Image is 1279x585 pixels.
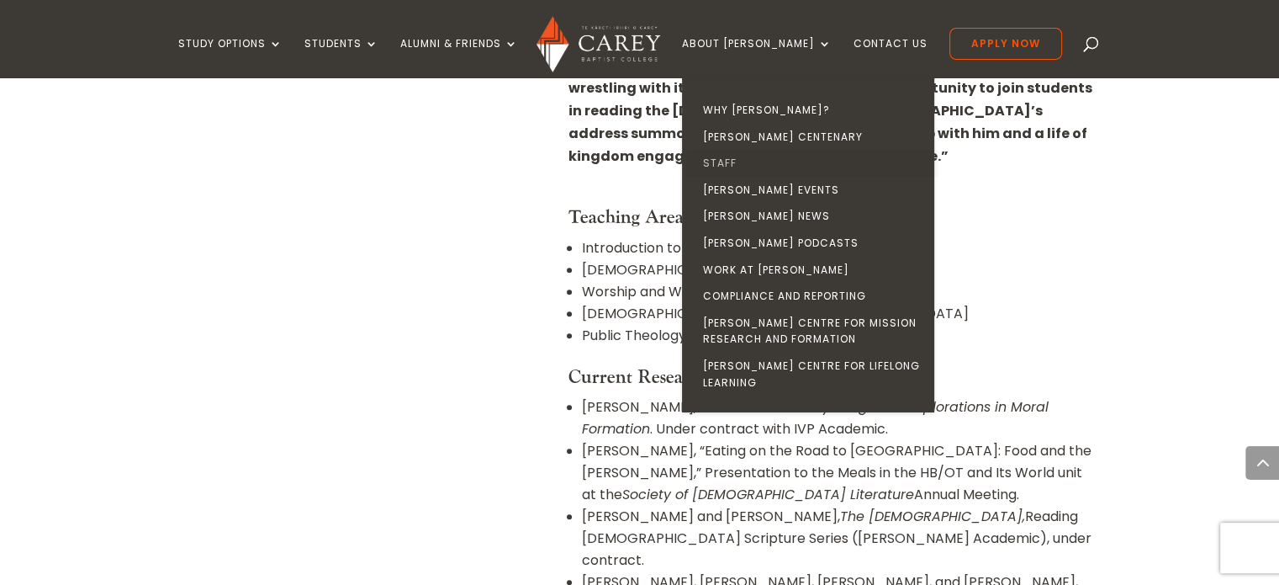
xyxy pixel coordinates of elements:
em: Society of [DEMOGRAPHIC_DATA] Literature [622,485,914,504]
a: Staff [686,150,938,177]
a: [PERSON_NAME] Centre for Mission Research and Formation [686,310,938,353]
img: Carey Baptist College [536,16,660,72]
a: Compliance and Reporting [686,283,938,310]
a: Contact Us [854,38,928,77]
strong: “I think the [DEMOGRAPHIC_DATA] is absolutely mesmerising, and I love wrestling with it together ... [568,55,1092,166]
a: Apply Now [949,28,1062,60]
li: [PERSON_NAME] and [PERSON_NAME], Reading [DEMOGRAPHIC_DATA] Scripture Series ([PERSON_NAME] Acade... [582,506,1093,572]
h4: Current Research Projects [568,366,1093,396]
li: Introduction to the [DEMOGRAPHIC_DATA] [582,237,1093,259]
a: [PERSON_NAME] News [686,203,938,230]
a: [PERSON_NAME] Centre for Lifelong Learning [686,353,938,396]
a: Why [PERSON_NAME]? [686,97,938,124]
li: [DEMOGRAPHIC_DATA] a Canonical Reading [582,259,1093,281]
a: Alumni & Friends [400,38,518,77]
h4: Teaching Areas [568,206,1093,237]
a: [PERSON_NAME] Centenary [686,124,938,151]
a: [PERSON_NAME] Podcasts [686,230,938,257]
li: [PERSON_NAME], . Under contract with IVP Academic. [582,396,1093,440]
a: About [PERSON_NAME] [682,38,832,77]
a: [PERSON_NAME] Events [686,177,938,204]
li: Public Theology [582,325,1093,347]
em: The [DEMOGRAPHIC_DATA], [840,507,1025,526]
li: [DEMOGRAPHIC_DATA] Narrative [DEMOGRAPHIC_DATA] [582,303,1093,325]
a: Work at [PERSON_NAME] [686,257,938,284]
li: [PERSON_NAME], “Eating on the Road to [GEOGRAPHIC_DATA]: Food and the [PERSON_NAME],” Presentatio... [582,440,1093,506]
a: Students [304,38,378,77]
li: Worship and Wisdom [582,281,1093,303]
a: Study Options [178,38,283,77]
